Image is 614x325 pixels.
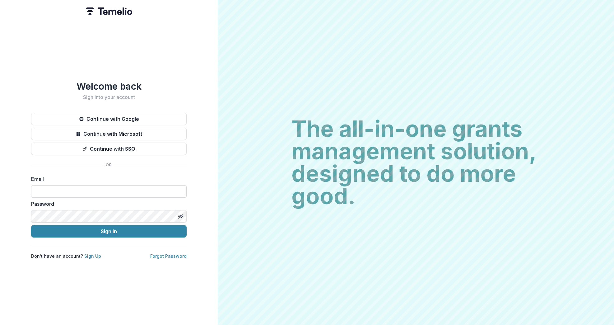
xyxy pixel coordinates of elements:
[31,200,183,208] label: Password
[84,253,101,259] a: Sign Up
[31,225,187,238] button: Sign In
[31,113,187,125] button: Continue with Google
[31,253,101,259] p: Don't have an account?
[31,81,187,92] h1: Welcome back
[150,253,187,259] a: Forgot Password
[31,94,187,100] h2: Sign into your account
[31,143,187,155] button: Continue with SSO
[86,7,132,15] img: Temelio
[31,175,183,183] label: Email
[31,128,187,140] button: Continue with Microsoft
[175,211,185,221] button: Toggle password visibility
